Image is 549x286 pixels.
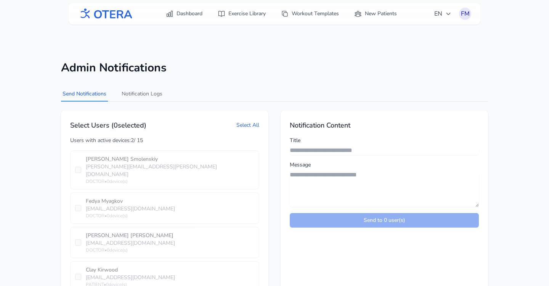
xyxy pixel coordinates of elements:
button: EN [430,6,456,21]
button: Send Notifications [61,87,108,102]
h2: Select Users ( 0 selected) [70,120,146,131]
h1: Admin Notifications [61,61,488,75]
div: Users with active devices: 2 / 15 [70,137,259,144]
button: FM [459,8,471,20]
span: EN [434,9,451,18]
a: Workout Templates [276,7,344,21]
button: Select All [236,121,259,129]
div: [PERSON_NAME][EMAIL_ADDRESS][PERSON_NAME][DOMAIN_NAME] [86,163,254,178]
button: Notification Logs [120,87,164,102]
label: Message [290,161,479,169]
h2: Notification Content [290,120,479,131]
a: Exercise Library [213,7,270,21]
div: DOCTOR • 0 device(s) [86,213,254,219]
div: [EMAIL_ADDRESS][DOMAIN_NAME] [86,274,254,281]
div: [PERSON_NAME] [PERSON_NAME] [86,232,254,239]
div: [PERSON_NAME] Smolenskiy [86,155,254,163]
div: Clay Kirwood [86,266,254,274]
button: Send to 0 user(s) [290,213,479,228]
input: [PERSON_NAME] [PERSON_NAME][EMAIL_ADDRESS][DOMAIN_NAME]DOCTOR•0device(s) [75,239,81,246]
input: Clay Kirwood[EMAIL_ADDRESS][DOMAIN_NAME]PATIENT•0device(s) [75,274,81,280]
input: [PERSON_NAME] Smolenskiy[PERSON_NAME][EMAIL_ADDRESS][PERSON_NAME][DOMAIN_NAME]DOCTOR•0device(s) [75,167,81,173]
div: DOCTOR • 0 device(s) [86,247,254,253]
label: Title [290,137,479,144]
img: OTERA logo [78,5,133,23]
div: [EMAIL_ADDRESS][DOMAIN_NAME] [86,239,254,247]
a: New Patients [350,7,401,21]
div: DOCTOR • 0 device(s) [86,178,254,184]
input: Fedya Myagkov[EMAIL_ADDRESS][DOMAIN_NAME]DOCTOR•0device(s) [75,205,81,211]
div: [EMAIL_ADDRESS][DOMAIN_NAME] [86,205,254,213]
a: Dashboard [161,7,207,21]
div: Fedya Myagkov [86,197,254,205]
